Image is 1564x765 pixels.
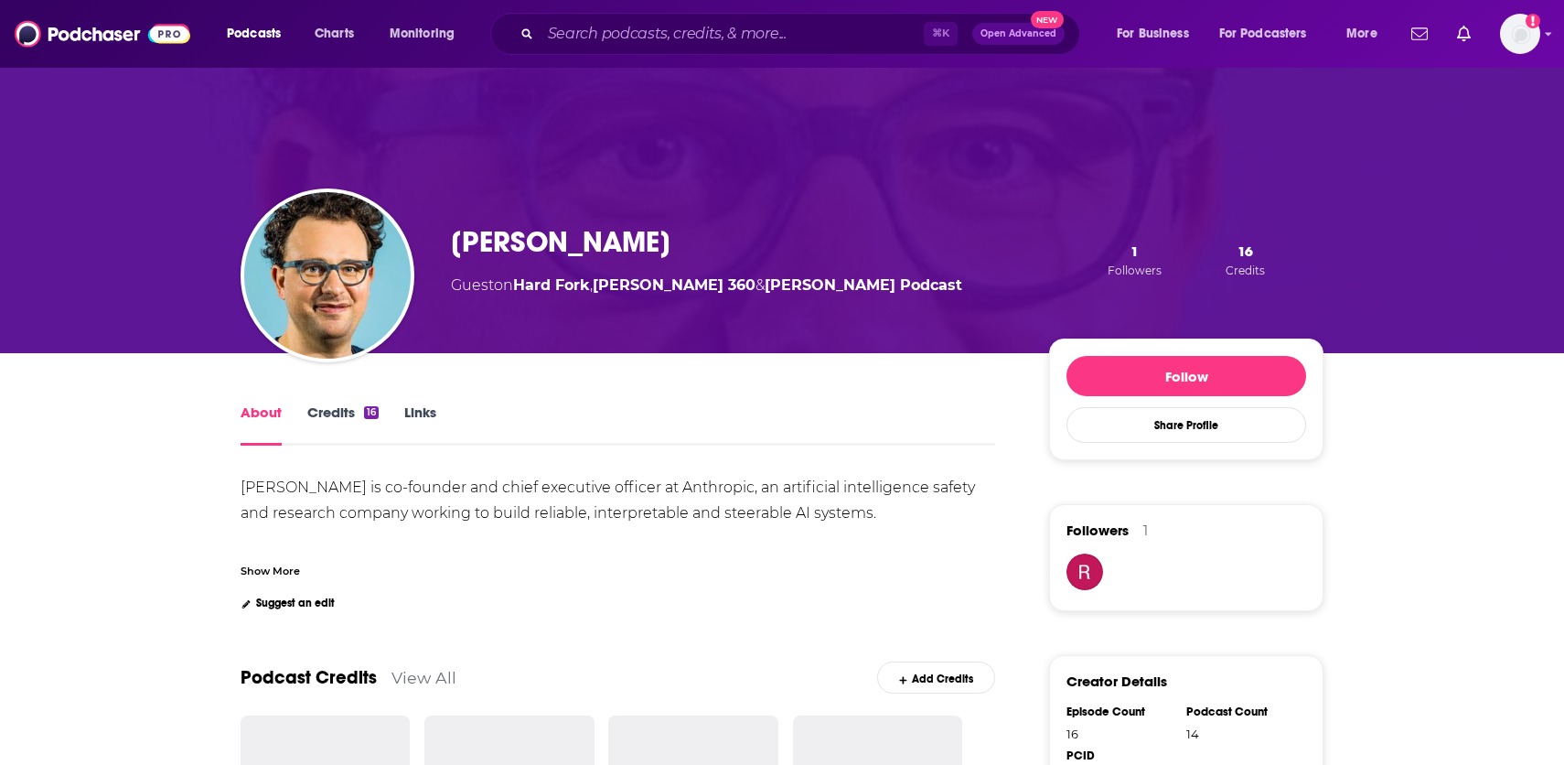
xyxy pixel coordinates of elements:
[377,19,478,48] button: open menu
[1237,242,1253,260] span: 16
[390,21,455,47] span: Monitoring
[1031,11,1064,28] span: New
[593,276,755,294] a: Anderson Cooper 360
[508,13,1098,55] div: Search podcasts, credits, & more...
[241,404,282,446] a: About
[1117,21,1189,47] span: For Business
[303,19,365,48] a: Charts
[1066,673,1167,690] h3: Creator Details
[590,276,593,294] span: ,
[1346,21,1377,47] span: More
[241,597,335,609] a: Suggest an edit
[1108,264,1162,277] span: Followers
[1186,705,1294,719] div: Podcast Count
[1066,522,1129,539] span: Followers
[494,276,590,294] span: on
[1334,19,1400,48] button: open menu
[404,404,436,446] a: Links
[364,406,379,419] div: 16
[1130,242,1139,260] span: 1
[541,19,924,48] input: Search podcasts, credits, & more...
[241,666,377,689] a: Podcast Credits
[1066,727,1174,741] div: 16
[1066,705,1174,719] div: Episode Count
[1066,749,1174,763] div: PCID
[315,21,354,47] span: Charts
[765,276,962,294] a: Lex Fridman Podcast
[1500,14,1540,54] span: Logged in as inkhouseNYC
[391,668,456,687] a: View All
[1526,14,1540,28] svg: Add a profile image
[1450,18,1478,49] a: Show notifications dropdown
[1500,14,1540,54] img: User Profile
[1220,242,1270,278] button: 16Credits
[451,224,670,260] h1: [PERSON_NAME]
[877,662,995,694] a: Add Credits
[1066,356,1306,396] button: Follow
[1404,18,1435,49] a: Show notifications dropdown
[513,276,590,294] a: Hard Fork
[755,276,765,294] span: &
[972,23,1065,45] button: Open AdvancedNew
[980,29,1056,38] span: Open Advanced
[214,19,305,48] button: open menu
[1066,407,1306,443] button: Share Profile
[241,479,979,675] div: [PERSON_NAME] is co-founder and chief executive officer at Anthropic, an artificial intelligence ...
[1207,19,1334,48] button: open menu
[451,276,494,294] span: Guest
[924,22,958,46] span: ⌘ K
[1219,21,1307,47] span: For Podcasters
[1186,727,1294,741] div: 14
[1500,14,1540,54] button: Show profile menu
[227,21,281,47] span: Podcasts
[1066,554,1103,590] img: riccardochiumiento
[1143,523,1148,539] div: 1
[15,16,190,51] img: Podchaser - Follow, Share and Rate Podcasts
[1226,264,1265,277] span: Credits
[244,192,411,359] img: Dario Amodei
[1104,19,1212,48] button: open menu
[307,404,379,446] a: Credits16
[1102,242,1167,278] button: 1Followers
